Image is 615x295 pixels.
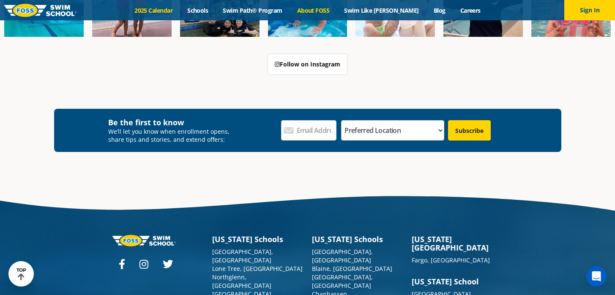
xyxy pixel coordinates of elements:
a: Follow on Instagram [268,54,347,75]
h4: Be the first to know [108,117,235,127]
a: Blaine, [GEOGRAPHIC_DATA] [312,265,392,273]
a: Fargo, [GEOGRAPHIC_DATA] [412,256,490,264]
a: Careers [453,6,488,14]
a: About FOSS [290,6,337,14]
a: Northglenn, [GEOGRAPHIC_DATA] [212,273,271,289]
h3: [US_STATE] School [412,277,503,286]
div: TOP [16,267,26,281]
a: [GEOGRAPHIC_DATA], [GEOGRAPHIC_DATA] [212,248,273,264]
a: Lone Tree, [GEOGRAPHIC_DATA] [212,265,303,273]
div: Open Intercom Messenger [586,266,607,287]
a: Swim Path® Program [216,6,290,14]
a: Schools [180,6,216,14]
input: Subscribe [448,120,491,141]
h3: [US_STATE] Schools [312,235,403,243]
a: 2025 Calendar [127,6,180,14]
a: Swim Like [PERSON_NAME] [337,6,426,14]
h3: [US_STATE] Schools [212,235,303,243]
p: We’ll let you know when enrollment opens, share tips and stories, and extend offers: [108,127,235,143]
input: Email Address [281,120,336,141]
h3: [US_STATE][GEOGRAPHIC_DATA] [412,235,503,252]
img: FOSS Swim School Logo [4,4,77,17]
a: [GEOGRAPHIC_DATA], [GEOGRAPHIC_DATA] [312,273,373,289]
img: Foss-logo-horizontal-white.svg [112,235,176,246]
a: [GEOGRAPHIC_DATA], [GEOGRAPHIC_DATA] [312,248,373,264]
a: Blog [426,6,453,14]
